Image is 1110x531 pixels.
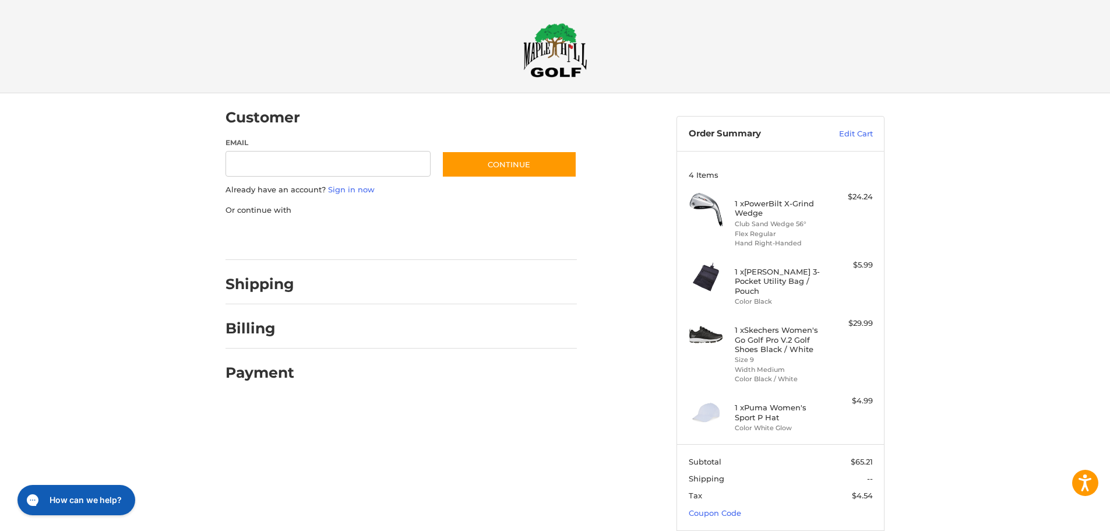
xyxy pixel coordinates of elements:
h4: 1 x Skechers Women's Go Golf Pro V.2 Golf Shoes Black / White [735,325,824,354]
li: Club Sand Wedge 56° [735,219,824,229]
li: Color Black / White [735,374,824,384]
div: $24.24 [827,191,873,203]
li: Color Black [735,297,824,307]
div: $5.99 [827,259,873,271]
span: Tax [689,491,702,500]
a: Coupon Code [689,508,741,518]
li: Hand Right-Handed [735,238,824,248]
div: $29.99 [827,318,873,329]
div: $4.99 [827,395,873,407]
h2: Billing [225,319,294,337]
h4: 1 x Puma Women's Sport P Hat [735,403,824,422]
span: Shipping [689,474,724,483]
li: Flex Regular [735,229,824,239]
li: Width Medium [735,365,824,375]
img: Maple Hill Golf [523,23,587,78]
p: Or continue with [225,205,577,216]
span: $4.54 [852,491,873,500]
h2: Shipping [225,275,294,293]
p: Already have an account? [225,184,577,196]
li: Color White Glow [735,423,824,433]
span: Subtotal [689,457,721,466]
iframe: PayPal-paypal [222,227,309,248]
h4: 1 x PowerBilt X-Grind Wedge [735,199,824,218]
h3: Order Summary [689,128,814,140]
h3: 4 Items [689,170,873,180]
h2: Customer [225,108,300,126]
h2: Payment [225,364,294,382]
a: Edit Cart [814,128,873,140]
iframe: PayPal-paylater [320,227,408,248]
iframe: Gorgias live chat messenger [12,481,139,519]
label: Email [225,138,431,148]
li: Size 9 [735,355,824,365]
button: Continue [442,151,577,178]
a: Sign in now [328,185,375,194]
h4: 1 x [PERSON_NAME] 3-Pocket Utility Bag / Pouch [735,267,824,296]
span: -- [867,474,873,483]
iframe: PayPal-venmo [420,227,507,248]
span: $65.21 [851,457,873,466]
